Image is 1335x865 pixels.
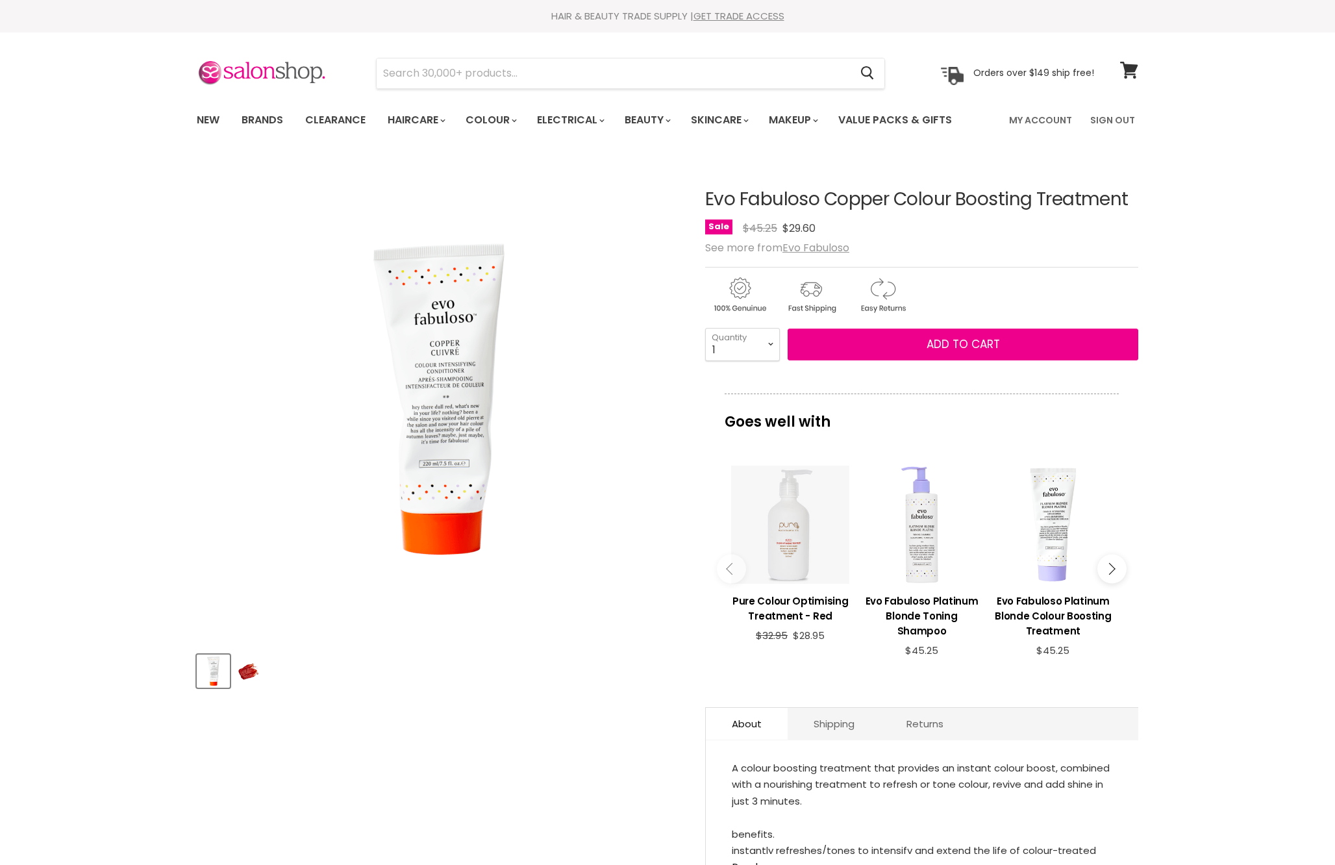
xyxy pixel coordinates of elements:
[862,584,980,645] a: View product:Evo Fabuloso Platinum Blonde Toning Shampoo
[731,466,849,584] a: View product:Pure Colour Optimising Treatment - Red
[456,107,525,134] a: Colour
[1036,644,1069,657] span: $45.25
[197,655,230,688] button: Evo Fabuloso Copper Colour Boosting Treatment
[788,708,880,740] a: Shipping
[615,107,679,134] a: Beauty
[994,584,1112,645] a: View product:Evo Fabuloso Platinum Blonde Colour Boosting Treatment
[705,240,849,255] span: See more from
[198,656,229,686] img: Evo Fabuloso Copper Colour Boosting Treatment
[743,221,777,236] span: $45.25
[706,708,788,740] a: About
[181,10,1154,23] div: HAIR & BEAUTY TRADE SUPPLY |
[705,190,1138,210] h1: Evo Fabuloso Copper Colour Boosting Treatment
[195,651,684,688] div: Product thumbnails
[693,9,784,23] a: GET TRADE ACCESS
[1001,107,1080,134] a: My Account
[793,629,825,642] span: $28.95
[782,221,816,236] span: $29.60
[232,107,293,134] a: Brands
[731,584,849,630] a: View product:Pure Colour Optimising Treatment - Red
[994,594,1112,638] h3: Evo Fabuloso Platinum Blonde Colour Boosting Treatment
[234,655,261,688] button: Evo Fabuloso Copper Colour Boosting Treatment
[782,240,849,255] a: Evo Fabuloso
[777,275,845,315] img: shipping.gif
[732,827,775,841] span: benefits.
[927,336,1000,352] span: Add to cart
[788,329,1138,361] button: Add to cart
[377,58,850,88] input: Search
[725,394,1119,436] p: Goes well with
[756,629,788,642] span: $32.95
[705,219,732,234] span: Sale
[850,58,884,88] button: Search
[197,157,682,642] div: Evo Fabuloso Copper Colour Boosting Treatment image. Click or Scroll to Zoom.
[187,101,982,139] ul: Main menu
[731,594,849,623] h3: Pure Colour Optimising Treatment - Red
[527,107,612,134] a: Electrical
[862,594,980,638] h3: Evo Fabuloso Platinum Blonde Toning Shampoo
[973,67,1094,79] p: Orders over $149 ship free!
[235,656,260,686] img: Evo Fabuloso Copper Colour Boosting Treatment
[732,761,1110,808] span: A colour boosting treatment that provides an instant colour boost, combined with a nourishing tre...
[905,644,938,657] span: $45.25
[848,275,917,315] img: returns.gif
[681,107,756,134] a: Skincare
[181,101,1154,139] nav: Main
[187,107,229,134] a: New
[829,107,962,134] a: Value Packs & Gifts
[862,466,980,584] a: View product:Evo Fabuloso Platinum Blonde Toning Shampoo
[376,58,885,89] form: Product
[378,107,453,134] a: Haircare
[705,275,774,315] img: genuine.gif
[295,107,375,134] a: Clearance
[994,466,1112,584] a: View product:Evo Fabuloso Platinum Blonde Colour Boosting Treatment
[732,760,1112,854] div: Available in 220ml.
[1082,107,1143,134] a: Sign Out
[277,237,601,562] img: Evo Fabuloso Copper Colour Boosting Treatment
[759,107,826,134] a: Makeup
[705,328,780,360] select: Quantity
[880,708,969,740] a: Returns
